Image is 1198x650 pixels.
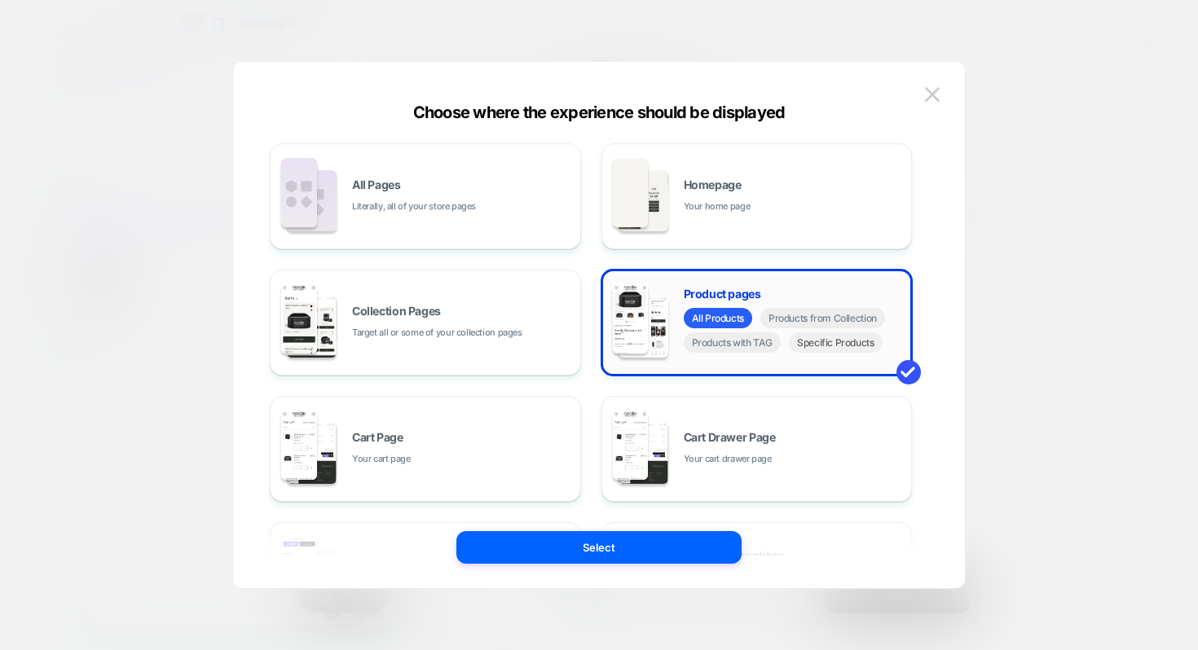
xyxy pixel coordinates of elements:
[684,199,751,214] span: Your home page
[760,308,885,328] span: Products from Collection
[684,308,752,328] span: All Products
[204,283,220,299] img: CAN
[684,179,742,191] span: Homepage
[684,432,776,443] span: Cart Drawer Page
[266,274,323,306] a: US
[93,160,135,175] a: Chillers
[218,523,306,564] iframe: Opens a widget where you can find more information
[276,283,293,299] img: US
[193,274,260,306] a: CAN
[925,87,940,101] img: close
[684,288,761,300] span: Product pages
[233,103,965,122] div: Choose where the experience should be displayed
[789,332,883,353] span: Specific Products
[456,531,742,564] button: Select
[37,160,89,175] a: Ice Baths
[684,332,782,353] span: Products with TAG
[684,451,772,467] span: Your cart drawer page
[139,160,182,175] a: Saunas
[186,160,253,175] a: Accessories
